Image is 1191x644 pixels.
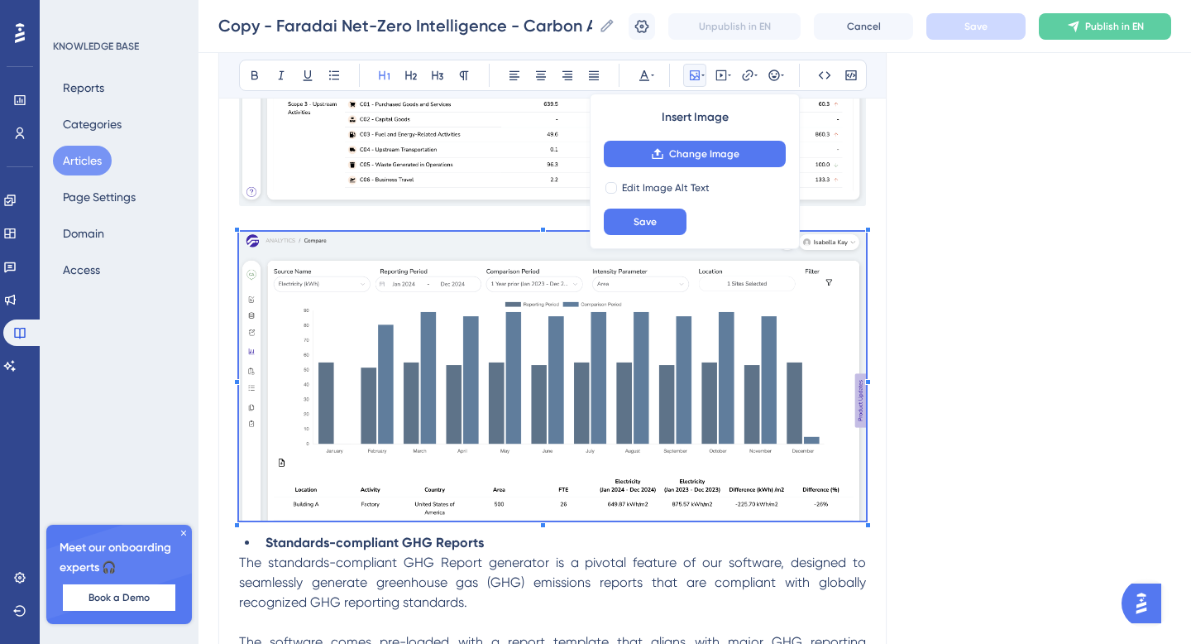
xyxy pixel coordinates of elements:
[60,538,179,578] span: Meet our onboarding experts 🎧
[634,215,657,228] span: Save
[53,109,132,139] button: Categories
[669,147,739,161] span: Change Image
[53,73,114,103] button: Reports
[1122,579,1171,628] iframe: UserGuiding AI Assistant Launcher
[814,13,913,40] button: Cancel
[265,535,484,550] strong: Standards-compliant GHG Reports
[622,181,710,195] span: Edit Image Alt Text
[964,20,988,33] span: Save
[53,182,146,212] button: Page Settings
[218,14,592,37] input: Article Name
[604,141,786,167] button: Change Image
[926,13,1026,40] button: Save
[668,13,801,40] button: Unpublish in EN
[604,209,686,235] button: Save
[699,20,771,33] span: Unpublish in EN
[662,108,729,127] span: Insert Image
[53,146,112,175] button: Articles
[53,255,110,285] button: Access
[1039,13,1171,40] button: Publish in EN
[1085,20,1144,33] span: Publish in EN
[239,555,869,610] span: The standards-compliant GHG Report generator is a pivotal feature of our software, designed to se...
[53,40,139,53] div: KNOWLEDGE BASE
[63,584,175,611] button: Book a Demo
[88,591,150,604] span: Book a Demo
[53,219,114,248] button: Domain
[847,20,881,33] span: Cancel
